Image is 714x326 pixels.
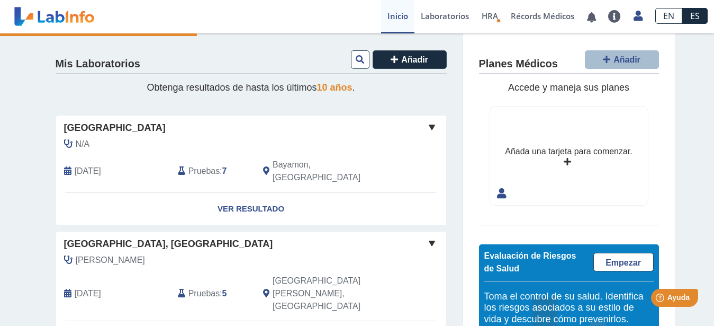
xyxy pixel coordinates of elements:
[482,11,498,21] span: HRA
[56,58,140,71] h4: Mis Laboratorios
[585,50,659,69] button: Añadir
[273,275,390,313] span: San Juan, PR
[64,237,273,251] span: [GEOGRAPHIC_DATA], [GEOGRAPHIC_DATA]
[401,55,428,64] span: Añadir
[613,55,640,64] span: Añadir
[76,254,145,267] span: Maeng, Soobin
[75,165,101,178] span: 2025-02-20
[655,8,682,24] a: EN
[317,82,353,93] span: 10 años
[76,138,90,151] span: N/A
[273,158,390,184] span: Bayamon, PR
[605,258,641,267] span: Empezar
[56,192,446,226] a: Ver Resultado
[620,285,702,314] iframe: Help widget launcher
[373,50,447,69] button: Añadir
[484,291,654,325] h5: Toma el control de su salud. Identifica los riesgos asociados a su estilo de vida y descubre cómo...
[508,82,629,93] span: Accede y maneja sus planes
[222,289,227,298] b: 5
[147,82,355,93] span: Obtenga resultados de hasta los últimos .
[222,166,227,175] b: 7
[170,158,255,184] div: :
[505,145,632,158] div: Añada una tarjeta para comenzar.
[75,287,101,300] span: 2025-02-02
[484,251,576,273] span: Evaluación de Riesgos de Salud
[479,58,558,71] h4: Planes Médicos
[64,121,166,135] span: [GEOGRAPHIC_DATA]
[188,165,220,178] span: Pruebas
[170,275,255,313] div: :
[593,253,654,271] a: Empezar
[188,287,220,300] span: Pruebas
[682,8,708,24] a: ES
